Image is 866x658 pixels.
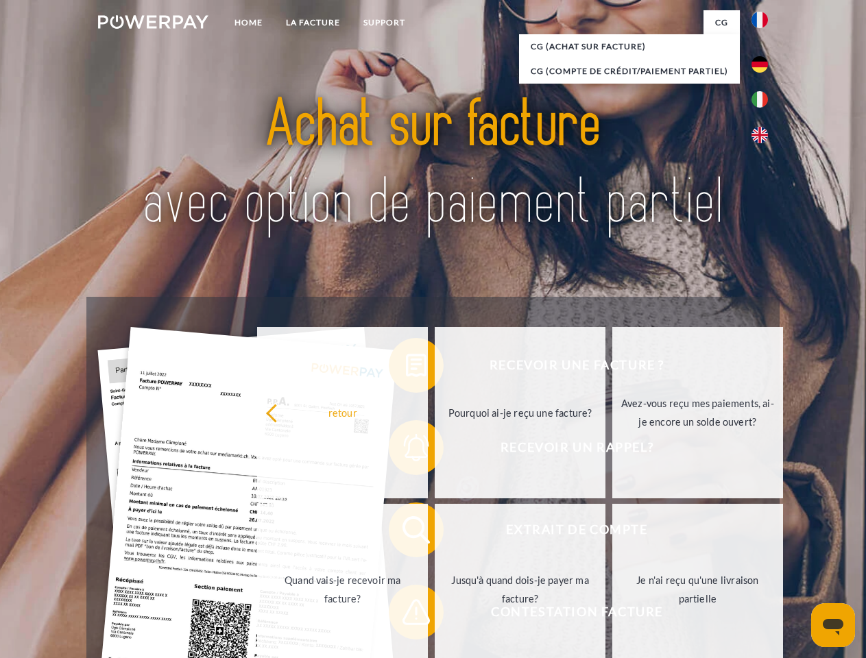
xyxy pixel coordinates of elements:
[98,15,208,29] img: logo-powerpay-white.svg
[223,10,274,35] a: Home
[519,34,740,59] a: CG (achat sur facture)
[751,127,768,143] img: en
[621,394,775,431] div: Avez-vous reçu mes paiements, ai-je encore un solde ouvert?
[265,571,420,608] div: Quand vais-je recevoir ma facture?
[131,66,735,263] img: title-powerpay_fr.svg
[612,327,783,498] a: Avez-vous reçu mes paiements, ai-je encore un solde ouvert?
[519,59,740,84] a: CG (Compte de crédit/paiement partiel)
[703,10,740,35] a: CG
[751,56,768,73] img: de
[443,403,597,422] div: Pourquoi ai-je reçu une facture?
[751,12,768,28] img: fr
[352,10,417,35] a: Support
[751,91,768,108] img: it
[265,403,420,422] div: retour
[621,571,775,608] div: Je n'ai reçu qu'une livraison partielle
[443,571,597,608] div: Jusqu'à quand dois-je payer ma facture?
[811,603,855,647] iframe: Bouton de lancement de la fenêtre de messagerie
[274,10,352,35] a: LA FACTURE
